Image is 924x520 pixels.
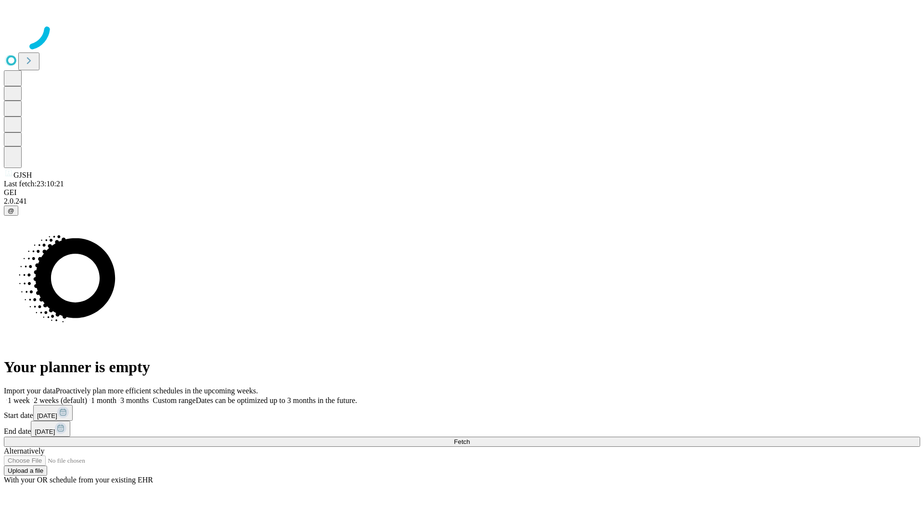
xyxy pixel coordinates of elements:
[8,396,30,404] span: 1 week
[4,421,920,437] div: End date
[196,396,357,404] span: Dates can be optimized up to 3 months in the future.
[4,437,920,447] button: Fetch
[4,197,920,206] div: 2.0.241
[4,387,56,395] span: Import your data
[4,476,153,484] span: With your OR schedule from your existing EHR
[13,171,32,179] span: GJSH
[4,358,920,376] h1: Your planner is empty
[91,396,116,404] span: 1 month
[4,447,44,455] span: Alternatively
[120,396,149,404] span: 3 months
[34,396,87,404] span: 2 weeks (default)
[31,421,70,437] button: [DATE]
[454,438,470,445] span: Fetch
[153,396,195,404] span: Custom range
[4,180,64,188] span: Last fetch: 23:10:21
[4,188,920,197] div: GEI
[4,206,18,216] button: @
[37,412,57,419] span: [DATE]
[56,387,258,395] span: Proactively plan more efficient schedules in the upcoming weeks.
[4,405,920,421] div: Start date
[8,207,14,214] span: @
[35,428,55,435] span: [DATE]
[33,405,73,421] button: [DATE]
[4,466,47,476] button: Upload a file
